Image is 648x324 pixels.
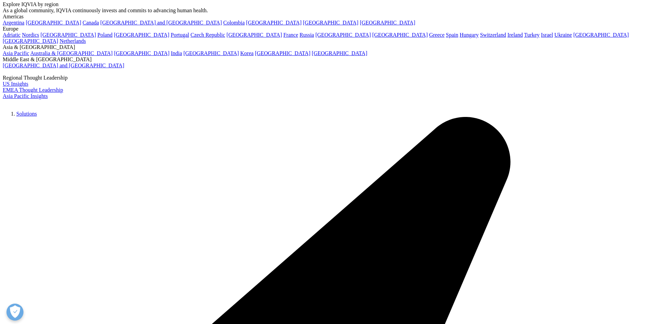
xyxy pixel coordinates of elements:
[171,32,189,38] a: Portugal
[227,32,282,38] a: [GEOGRAPHIC_DATA]
[460,32,479,38] a: Hungary
[508,32,523,38] a: Ireland
[554,32,572,38] a: Ukraine
[524,32,540,38] a: Turkey
[3,26,645,32] div: Europe
[303,20,359,25] a: [GEOGRAPHIC_DATA]
[541,32,553,38] a: Israel
[16,111,37,117] a: Solutions
[3,1,645,7] div: Explore IQVIA by region
[3,81,28,87] a: US Insights
[315,32,371,38] a: [GEOGRAPHIC_DATA]
[372,32,428,38] a: [GEOGRAPHIC_DATA]
[3,38,58,44] a: [GEOGRAPHIC_DATA]
[240,50,253,56] a: Korea
[3,44,645,50] div: Asia & [GEOGRAPHIC_DATA]
[60,38,86,44] a: Netherlands
[114,32,169,38] a: [GEOGRAPHIC_DATA]
[6,304,23,321] button: Open Preferences
[190,32,225,38] a: Czech Republic
[3,75,645,81] div: Regional Thought Leadership
[480,32,506,38] a: Switzerland
[22,32,39,38] a: Nordics
[3,20,24,25] a: Argentina
[83,20,99,25] a: Canada
[30,50,113,56] a: Australia & [GEOGRAPHIC_DATA]
[223,20,245,25] a: Colombia
[3,93,48,99] a: Asia Pacific Insights
[171,50,182,56] a: India
[3,56,645,63] div: Middle East & [GEOGRAPHIC_DATA]
[40,32,96,38] a: [GEOGRAPHIC_DATA]
[183,50,239,56] a: [GEOGRAPHIC_DATA]
[114,50,169,56] a: [GEOGRAPHIC_DATA]
[3,87,63,93] a: EMEA Thought Leadership
[429,32,444,38] a: Greece
[255,50,310,56] a: [GEOGRAPHIC_DATA]
[283,32,298,38] a: France
[446,32,458,38] a: Spain
[3,32,20,38] a: Adriatic
[97,32,112,38] a: Poland
[246,20,301,25] a: [GEOGRAPHIC_DATA]
[3,63,124,68] a: [GEOGRAPHIC_DATA] and [GEOGRAPHIC_DATA]
[100,20,222,25] a: [GEOGRAPHIC_DATA] and [GEOGRAPHIC_DATA]
[26,20,81,25] a: [GEOGRAPHIC_DATA]
[300,32,314,38] a: Russia
[3,14,645,20] div: Americas
[573,32,629,38] a: [GEOGRAPHIC_DATA]
[312,50,367,56] a: [GEOGRAPHIC_DATA]
[3,7,645,14] div: As a global community, IQVIA continuously invests and commits to advancing human health.
[360,20,415,25] a: [GEOGRAPHIC_DATA]
[3,50,29,56] a: Asia Pacific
